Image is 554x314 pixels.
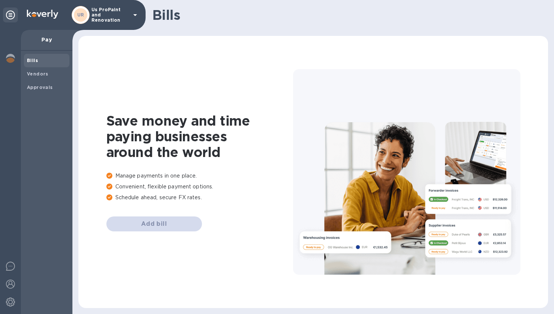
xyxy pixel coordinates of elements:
b: Vendors [27,71,49,77]
div: Unpin categories [3,7,18,22]
p: Manage payments in one place. [106,172,293,180]
b: Bills [27,58,38,63]
p: Pay [27,36,66,43]
h1: Save money and time paying businesses around the world [106,113,293,160]
h1: Bills [152,7,542,23]
p: Schedule ahead, secure FX rates. [106,194,293,201]
p: Us ProPaint and Renovation [91,7,129,23]
img: Logo [27,10,58,19]
b: Approvals [27,84,53,90]
b: UR [77,12,84,18]
p: Convenient, flexible payment options. [106,183,293,191]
